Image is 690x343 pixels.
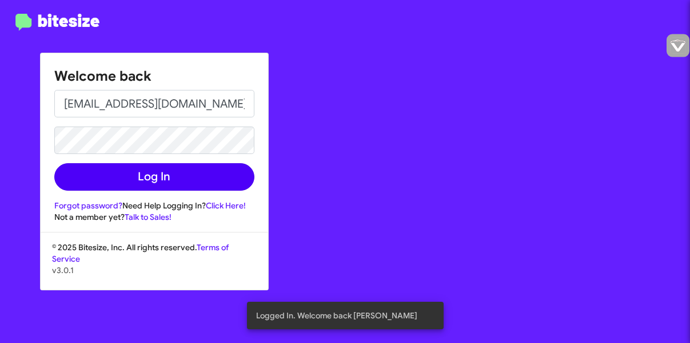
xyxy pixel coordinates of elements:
a: Terms of Service [52,242,229,264]
div: Need Help Logging In? [54,200,254,211]
a: Click Here! [206,200,246,211]
input: Email address [54,90,254,117]
button: Log In [54,163,254,191]
a: Talk to Sales! [125,212,171,222]
div: Not a member yet? [54,211,254,223]
h1: Welcome back [54,67,254,85]
a: Forgot password? [54,200,122,211]
p: v3.0.1 [52,265,257,276]
span: Logged In. Welcome back [PERSON_NAME] [256,310,417,321]
div: © 2025 Bitesize, Inc. All rights reserved. [41,242,268,290]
